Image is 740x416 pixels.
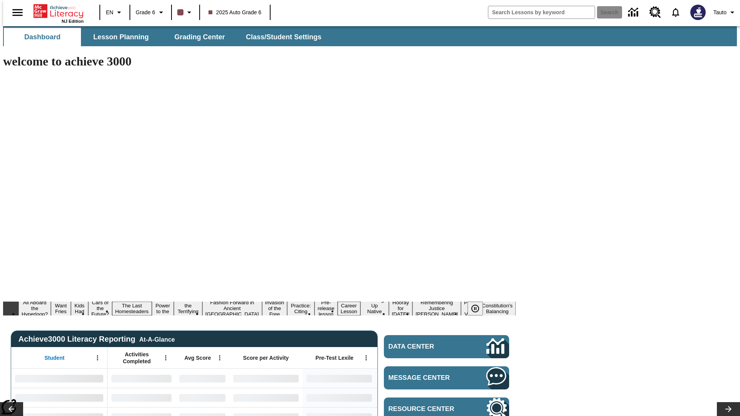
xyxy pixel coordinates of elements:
[44,354,64,361] span: Student
[51,290,71,327] button: Slide 2 Do You Want Fries With That?
[82,28,160,46] button: Lesson Planning
[384,366,509,389] a: Message Center
[314,299,338,318] button: Slide 11 Pre-release lesson
[174,33,225,42] span: Grading Center
[468,302,483,315] button: Pause
[139,335,175,343] div: At-A-Glance
[152,296,174,321] button: Slide 6 Solar Power to the People
[686,2,710,22] button: Select a new avatar
[92,352,103,364] button: Open Menu
[3,28,328,46] div: SubNavbar
[690,5,706,20] img: Avatar
[18,299,51,318] button: Slide 1 All Aboard the Hyperloop?
[112,302,152,315] button: Slide 5 The Last Homesteaders
[287,296,314,321] button: Slide 10 Mixed Practice: Citing Evidence
[468,302,491,315] div: Pause
[136,8,155,17] span: Grade 6
[338,302,360,315] button: Slide 12 Career Lesson
[174,5,197,19] button: Class color is dark brown. Change class color
[360,352,372,364] button: Open Menu
[111,351,162,365] span: Activities Completed
[710,5,740,19] button: Profile/Settings
[106,8,113,17] span: EN
[209,8,262,17] span: 2025 Auto Grade 6
[133,5,169,19] button: Grade: Grade 6, Select a grade
[71,290,88,327] button: Slide 3 Dirty Jobs Kids Had To Do
[62,19,84,23] span: NJ Edition
[24,33,61,42] span: Dashboard
[666,2,686,22] a: Notifications
[108,369,175,388] div: No Data,
[103,5,127,19] button: Language: EN, Select a language
[461,299,479,318] button: Slide 16 Point of View
[240,28,328,46] button: Class/Student Settings
[6,1,29,24] button: Open side menu
[184,354,211,361] span: Avg Score
[243,354,289,361] span: Score per Activity
[384,335,509,358] a: Data Center
[34,3,84,19] a: Home
[175,369,229,388] div: No Data,
[388,405,463,413] span: Resource Center
[93,33,149,42] span: Lesson Planning
[214,352,225,364] button: Open Menu
[88,299,112,318] button: Slide 4 Cars of the Future?
[18,335,175,344] span: Achieve3000 Literacy Reporting
[34,3,84,23] div: Home
[713,8,727,17] span: Tauto
[389,299,413,318] button: Slide 14 Hooray for Constitution Day!
[316,354,354,361] span: Pre-Test Lexile
[488,6,595,18] input: search field
[624,2,645,23] a: Data Center
[3,54,516,69] h1: welcome to achieve 3000
[161,28,238,46] button: Grading Center
[388,343,461,351] span: Data Center
[717,402,740,416] button: Lesson carousel, Next
[175,388,229,407] div: No Data,
[360,296,389,321] button: Slide 13 Cooking Up Native Traditions
[160,352,172,364] button: Open Menu
[388,374,463,382] span: Message Center
[202,299,262,318] button: Slide 8 Fashion Forward in Ancient Rome
[246,33,321,42] span: Class/Student Settings
[4,28,81,46] button: Dashboard
[645,2,666,23] a: Resource Center, Will open in new tab
[479,296,516,321] button: Slide 17 The Constitution's Balancing Act
[108,388,175,407] div: No Data,
[3,26,737,46] div: SubNavbar
[174,296,202,321] button: Slide 7 Attack of the Terrifying Tomatoes
[412,299,461,318] button: Slide 15 Remembering Justice O'Connor
[262,293,288,324] button: Slide 9 The Invasion of the Free CD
